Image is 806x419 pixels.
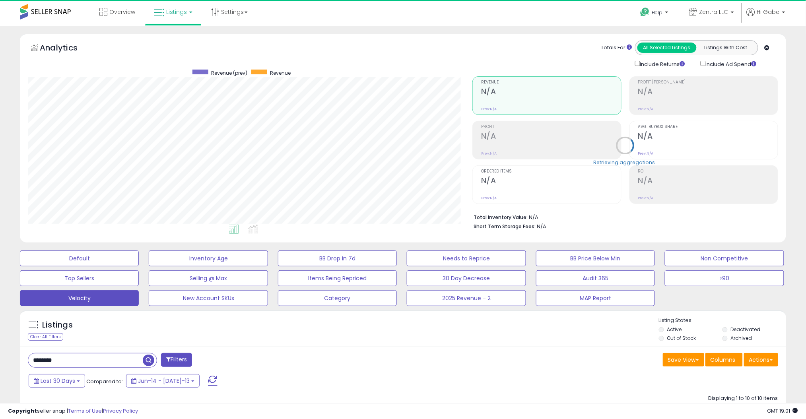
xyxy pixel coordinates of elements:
span: Hi Gabe [757,8,780,16]
button: Selling @ Max [149,270,268,286]
button: New Account SKUs [149,290,268,306]
button: Last 30 Days [29,374,85,388]
button: 2025 Revenue - 2 [407,290,526,306]
div: Clear All Filters [28,333,63,341]
span: Last 30 Days [41,377,75,385]
span: Listings [166,8,187,16]
h5: Listings [42,320,73,331]
button: Filters [161,353,192,367]
label: Archived [730,335,752,341]
button: Velocity [20,290,139,306]
span: Zentra LLC [699,8,728,16]
a: Privacy Policy [103,407,138,415]
button: Category [278,290,397,306]
button: Jun-14 - [DATE]-13 [126,374,200,388]
button: Needs to Reprice [407,250,526,266]
span: Overview [109,8,135,16]
i: Get Help [640,7,650,17]
span: 2025-08-13 19:01 GMT [767,407,798,415]
div: seller snap | | [8,407,138,415]
button: 30 Day Decrease [407,270,526,286]
div: Include Ad Spend [695,59,769,68]
span: Help [652,9,663,16]
label: Out of Stock [667,335,696,341]
button: Non Competitive [665,250,784,266]
button: BB Drop in 7d [278,250,397,266]
button: Listings With Cost [696,43,756,53]
div: Retrieving aggregations.. [593,159,657,166]
button: >90 [665,270,784,286]
span: Revenue [270,70,291,76]
h5: Analytics [40,42,93,55]
button: Save View [663,353,704,367]
strong: Copyright [8,407,37,415]
button: Actions [744,353,778,367]
a: Help [634,1,676,26]
label: Active [667,326,682,333]
span: Jun-14 - [DATE]-13 [138,377,190,385]
a: Hi Gabe [747,8,785,26]
button: Items Being Repriced [278,270,397,286]
button: BB Price Below Min [536,250,655,266]
button: MAP Report [536,290,655,306]
div: Include Returns [629,59,695,68]
div: Displaying 1 to 10 of 10 items [709,395,778,402]
button: All Selected Listings [637,43,697,53]
label: Deactivated [730,326,760,333]
span: Columns [711,356,736,364]
button: Audit 365 [536,270,655,286]
span: Revenue (prev) [211,70,247,76]
div: Totals For [601,44,632,52]
p: Listing States: [659,317,786,324]
button: Top Sellers [20,270,139,286]
a: Terms of Use [68,407,102,415]
span: Compared to: [86,378,123,385]
button: Default [20,250,139,266]
button: Columns [705,353,743,367]
button: Inventory Age [149,250,268,266]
